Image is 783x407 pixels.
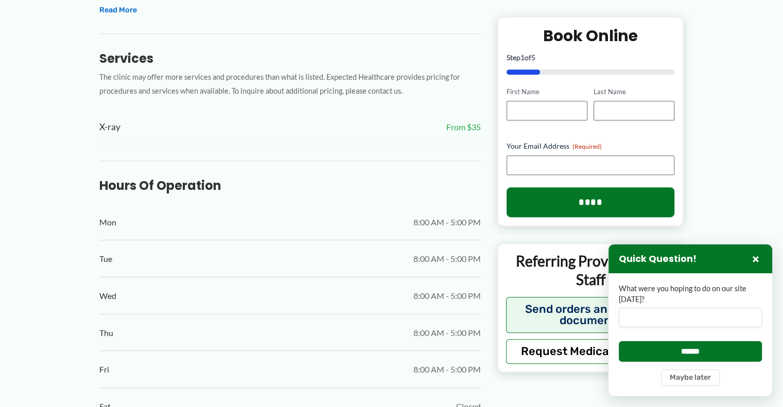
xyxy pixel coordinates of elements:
button: Read More [99,4,137,16]
label: Your Email Address [507,141,675,151]
p: Step of [507,54,675,61]
h3: Services [99,50,481,66]
span: 8:00 AM - 5:00 PM [413,215,481,230]
span: (Required) [572,143,602,150]
span: 5 [531,53,535,62]
span: Tue [99,251,112,267]
span: Thu [99,325,113,341]
label: First Name [507,87,587,97]
span: From $35 [446,119,481,135]
span: X-ray [99,119,120,136]
span: 1 [520,53,525,62]
button: Send orders and clinical documents [506,296,675,332]
button: Maybe later [661,369,720,386]
button: Close [750,253,762,265]
h2: Book Online [507,26,675,46]
button: Request Medical Records [506,339,675,363]
span: 8:00 AM - 5:00 PM [413,325,481,341]
span: 8:00 AM - 5:00 PM [413,251,481,267]
label: What were you hoping to do on our site [DATE]? [619,284,762,305]
label: Last Name [594,87,674,97]
h3: Quick Question! [619,253,697,265]
h3: Hours of Operation [99,178,481,193]
p: The clinic may offer more services and procedures than what is listed. Expected Healthcare provid... [99,70,481,98]
span: Fri [99,362,109,377]
p: Referring Providers and Staff [506,252,675,289]
span: 8:00 AM - 5:00 PM [413,288,481,304]
span: 8:00 AM - 5:00 PM [413,362,481,377]
span: Wed [99,288,116,304]
span: Mon [99,215,116,230]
